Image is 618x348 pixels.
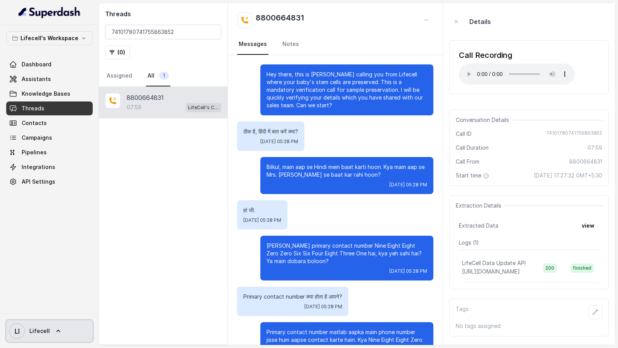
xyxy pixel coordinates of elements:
[146,66,170,86] a: All1
[459,239,599,247] p: Logs ( 1 )
[105,9,221,19] h2: Threads
[281,34,301,55] a: Notes
[188,104,219,111] p: LifeCell's Call Assistant
[267,242,427,265] p: [PERSON_NAME] primary contact number Nine Eight Eight Zero Zero Six Six Four Eight Three One hai,...
[127,103,141,111] p: 07:59
[6,72,93,86] a: Assistants
[459,50,575,61] div: Call Recording
[6,31,93,45] button: Lifecell's Workspace
[256,12,304,28] h2: 8800664831
[456,130,472,138] span: Call ID
[6,175,93,189] a: API Settings
[469,17,491,26] p: Details
[456,202,504,209] span: Extraction Details
[569,158,602,166] span: 8800664831
[243,217,281,223] span: [DATE] 05:28 PM
[267,71,427,109] p: Hey there, this is [PERSON_NAME] calling you from Lifecell where your baby's stem cells are prese...
[546,130,602,138] span: 74101780741755863852
[456,158,479,166] span: Call From
[543,264,557,273] span: 200
[260,139,298,145] span: [DATE] 05:28 PM
[456,305,469,319] p: Tags
[267,163,427,179] p: Bilkul, main aap se Hindi mein baat karti hoon. Kya main aap se Mrs. [PERSON_NAME] se baat kar ra...
[6,320,93,342] a: Lifecell
[389,182,427,188] span: [DATE] 05:28 PM
[105,66,221,86] nav: Tabs
[20,34,78,43] p: Lifecell's Workspace
[456,116,512,124] span: Conversation Details
[459,222,498,230] span: Extracted Data
[243,206,281,214] p: हां जी.
[6,101,93,115] a: Threads
[243,128,298,135] p: ठीक है, हिंदी में बात करें क्या?
[456,172,491,179] span: Start time
[237,34,433,55] nav: Tabs
[587,144,602,152] span: 07:59
[127,93,164,102] p: 8800664831
[105,46,130,59] button: (0)
[237,34,268,55] a: Messages
[6,87,93,101] a: Knowledge Bases
[6,131,93,145] a: Campaigns
[577,219,599,233] button: view
[19,6,81,19] img: light.svg
[6,57,93,71] a: Dashboard
[462,268,520,275] span: [URL][DOMAIN_NAME]
[105,25,221,39] input: Search by Call ID or Phone Number
[159,72,169,79] span: 1
[6,160,93,174] a: Integrations
[105,66,134,86] a: Assigned
[462,259,526,267] p: LifeCell Data Update API
[389,268,427,274] span: [DATE] 05:28 PM
[304,304,342,310] span: [DATE] 05:28 PM
[243,293,342,301] p: Primary contact number क्या होता है आपने?
[6,116,93,130] a: Contacts
[6,145,93,159] a: Pipelines
[570,264,594,273] span: finished
[459,64,575,84] audio: Your browser does not support the audio element.
[456,322,602,330] p: No tags assigned
[534,172,602,179] span: [DATE] 17:27:32 GMT+5:30
[456,144,489,152] span: Call Duration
